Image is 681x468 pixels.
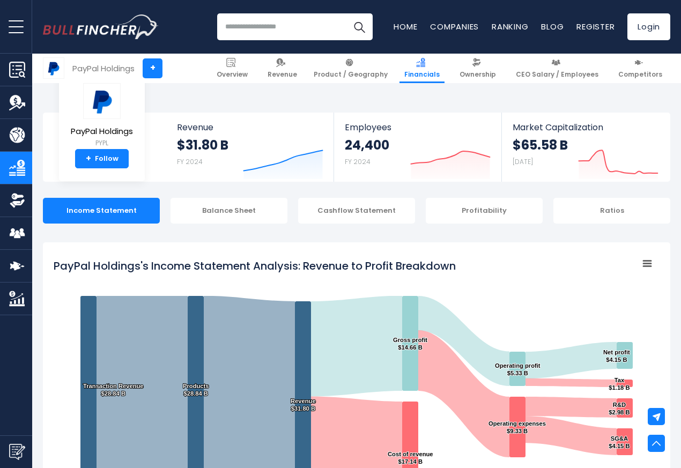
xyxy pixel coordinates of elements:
div: Income Statement [43,198,160,224]
a: PayPal Holdings PYPL [70,83,134,150]
strong: + [86,154,91,164]
small: FY 2024 [177,157,203,166]
a: Login [627,13,670,40]
span: Employees [345,122,490,132]
span: Overview [217,70,248,79]
span: Ownership [460,70,496,79]
small: [DATE] [513,157,533,166]
a: Revenue [263,54,302,83]
div: Cashflow Statement [298,198,415,224]
text: R&D $2.98 B [609,402,630,415]
a: Market Capitalization $65.58 B [DATE] [502,113,669,182]
button: Search [346,13,373,40]
span: Financials [404,70,440,79]
span: Revenue [268,70,297,79]
a: CEO Salary / Employees [511,54,603,83]
a: Go to homepage [43,14,158,39]
text: Operating expenses $9.33 B [488,420,546,434]
text: Operating profit $5.33 B [495,362,541,376]
text: Net profit $4.15 B [603,349,630,363]
text: Cost of revenue $17.14 B [388,451,433,465]
div: Profitability [426,198,543,224]
a: Revenue $31.80 B FY 2024 [166,113,334,182]
a: Blog [541,21,564,32]
div: PayPal Holdings [72,62,135,75]
text: Gross profit $14.66 B [393,337,427,351]
a: +Follow [75,149,129,168]
text: Tax $1.18 B [609,377,630,391]
a: Ownership [455,54,501,83]
a: Ranking [492,21,528,32]
img: PYPL logo [83,83,121,119]
a: Home [394,21,417,32]
img: Bullfincher logo [43,14,159,39]
span: PayPal Holdings [71,127,133,136]
a: Product / Geography [309,54,393,83]
tspan: PayPal Holdings's Income Statement Analysis: Revenue to Profit Breakdown [54,258,456,273]
a: Register [576,21,615,32]
a: Financials [399,54,445,83]
text: Products $28.84 B [183,383,209,397]
text: Revenue $31.80 B [291,398,316,412]
small: PYPL [71,138,133,148]
span: Product / Geography [314,70,388,79]
span: Revenue [177,122,323,132]
text: Transaction Revenue $28.84 B [83,383,144,397]
strong: 24,400 [345,137,389,153]
span: CEO Salary / Employees [516,70,598,79]
a: Competitors [613,54,667,83]
small: FY 2024 [345,157,371,166]
span: Competitors [618,70,662,79]
a: Companies [430,21,479,32]
img: Ownership [9,192,25,209]
a: + [143,58,162,78]
a: Employees 24,400 FY 2024 [334,113,501,182]
span: Market Capitalization [513,122,658,132]
div: Ratios [553,198,670,224]
strong: $65.58 B [513,137,568,153]
div: Balance Sheet [171,198,287,224]
text: SG&A $4.15 B [609,435,630,449]
a: Overview [212,54,253,83]
strong: $31.80 B [177,137,228,153]
img: PYPL logo [43,58,64,78]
